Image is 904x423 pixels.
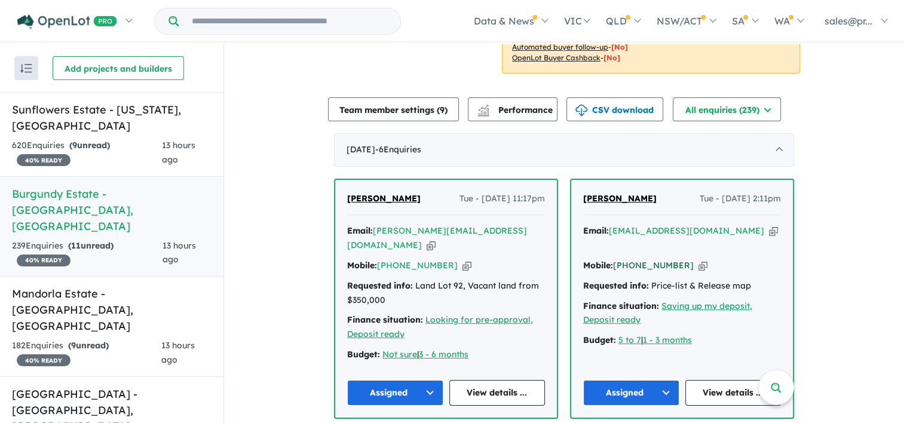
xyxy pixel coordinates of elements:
[583,301,659,311] strong: Finance situation:
[643,335,692,345] a: 1 - 3 months
[12,186,212,234] h5: Burgundy Estate - [GEOGRAPHIC_DATA] , [GEOGRAPHIC_DATA]
[375,144,421,155] span: - 6 Enquir ies
[449,380,546,406] a: View details ...
[347,225,373,236] strong: Email:
[512,42,608,51] u: Automated buyer follow-up
[459,192,545,206] span: Tue - [DATE] 11:17pm
[440,105,445,115] span: 9
[20,64,32,73] img: sort.svg
[419,349,468,360] a: 3 - 6 months
[347,279,545,308] div: Land Lot 92, Vacant land from $350,000
[161,340,195,365] span: 13 hours ago
[478,105,489,111] img: line-chart.svg
[68,240,114,251] strong: ( unread)
[382,349,417,360] a: Not sure
[162,140,195,165] span: 13 hours ago
[68,340,109,351] strong: ( unread)
[603,53,620,62] span: [No]
[769,225,778,237] button: Copy
[17,154,71,166] span: 40 % READY
[583,279,781,293] div: Price-list & Release map
[685,380,782,406] a: View details ...
[347,314,533,339] a: Looking for pre-approval, Deposit ready
[328,97,459,121] button: Team member settings (9)
[347,314,423,325] strong: Finance situation:
[583,335,616,345] strong: Budget:
[347,380,443,406] button: Assigned
[347,348,545,362] div: |
[17,14,117,29] img: Openlot PRO Logo White
[698,259,707,272] button: Copy
[12,339,161,367] div: 182 Enquir ies
[479,105,553,115] span: Performance
[334,133,794,167] div: [DATE]
[427,239,436,252] button: Copy
[377,260,458,271] a: [PHONE_NUMBER]
[613,260,694,271] a: [PHONE_NUMBER]
[181,8,398,34] input: Try estate name, suburb, builder or developer
[72,140,77,151] span: 9
[583,260,613,271] strong: Mobile:
[673,97,781,121] button: All enquiries (239)
[71,340,76,351] span: 9
[611,42,628,51] span: [No]
[583,333,781,348] div: |
[17,354,71,366] span: 40 % READY
[69,140,110,151] strong: ( unread)
[609,225,764,236] a: [EMAIL_ADDRESS][DOMAIN_NAME]
[700,192,781,206] span: Tue - [DATE] 2:11pm
[468,97,557,121] button: Performance
[347,225,527,250] a: [PERSON_NAME][EMAIL_ADDRESS][DOMAIN_NAME]
[825,15,872,27] span: sales@pr...
[12,102,212,134] h5: Sunflowers Estate - [US_STATE] , [GEOGRAPHIC_DATA]
[347,193,421,204] span: [PERSON_NAME]
[12,139,162,167] div: 620 Enquir ies
[12,239,163,268] div: 239 Enquir ies
[575,105,587,117] img: download icon
[583,380,679,406] button: Assigned
[618,335,641,345] a: 5 to 7
[347,349,380,360] strong: Budget:
[566,97,663,121] button: CSV download
[71,240,81,251] span: 11
[583,280,649,291] strong: Requested info:
[477,108,489,116] img: bar-chart.svg
[583,193,657,204] span: [PERSON_NAME]
[462,259,471,272] button: Copy
[583,225,609,236] strong: Email:
[347,192,421,206] a: [PERSON_NAME]
[512,53,600,62] u: OpenLot Buyer Cashback
[17,255,71,266] span: 40 % READY
[53,56,184,80] button: Add projects and builders
[12,286,212,334] h5: Mandorla Estate - [GEOGRAPHIC_DATA] , [GEOGRAPHIC_DATA]
[163,240,196,265] span: 13 hours ago
[583,301,752,326] a: Saving up my deposit, Deposit ready
[583,192,657,206] a: [PERSON_NAME]
[347,280,413,291] strong: Requested info:
[347,260,377,271] strong: Mobile:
